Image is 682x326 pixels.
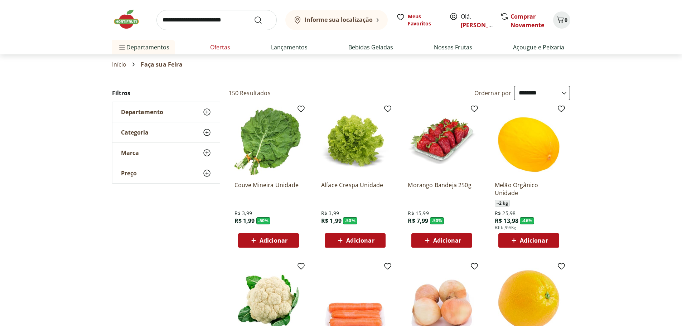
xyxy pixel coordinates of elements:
[408,210,429,217] span: R$ 15,99
[565,16,567,23] span: 0
[112,163,220,183] button: Preço
[118,39,126,56] button: Menu
[411,233,472,248] button: Adicionar
[305,16,373,24] b: Informe sua localização
[346,238,374,243] span: Adicionar
[112,102,220,122] button: Departamento
[430,217,444,224] span: - 50 %
[495,200,510,207] span: ~ 2 kg
[461,12,493,29] span: Olá,
[495,107,563,175] img: Melão Orgânico Unidade
[256,217,271,224] span: - 50 %
[121,108,163,116] span: Departamento
[321,217,342,225] span: R$ 1,99
[260,238,287,243] span: Adicionar
[520,217,534,224] span: - 46 %
[112,86,220,100] h2: Filtros
[112,61,127,68] a: Início
[112,9,148,30] img: Hortifruti
[408,217,428,225] span: R$ 7,99
[234,217,255,225] span: R$ 1,99
[408,107,476,175] img: Morango Bandeja 250g
[271,43,308,52] a: Lançamentos
[511,13,544,29] a: Comprar Novamente
[434,43,472,52] a: Nossas Frutas
[234,181,303,197] a: Couve Mineira Unidade
[112,122,220,142] button: Categoria
[238,233,299,248] button: Adicionar
[553,11,570,29] button: Carrinho
[121,149,139,156] span: Marca
[498,233,559,248] button: Adicionar
[234,210,252,217] span: R$ 3,99
[495,210,516,217] span: R$ 25,98
[229,89,271,97] h2: 150 Resultados
[285,10,388,30] button: Informe sua localização
[156,10,277,30] input: search
[121,170,137,177] span: Preço
[234,107,303,175] img: Couve Mineira Unidade
[343,217,357,224] span: - 50 %
[495,225,517,230] span: R$ 6,99/Kg
[254,16,271,24] button: Submit Search
[321,107,389,175] img: Alface Crespa Unidade
[321,210,339,217] span: R$ 3,99
[433,238,461,243] span: Adicionar
[118,39,169,56] span: Departamentos
[210,43,230,52] a: Ofertas
[325,233,386,248] button: Adicionar
[112,143,220,163] button: Marca
[495,181,563,197] a: Melão Orgânico Unidade
[495,217,518,225] span: R$ 13,98
[513,43,564,52] a: Açougue e Peixaria
[408,181,476,197] a: Morango Bandeja 250g
[121,129,149,136] span: Categoria
[396,13,441,27] a: Meus Favoritos
[321,181,389,197] a: Alface Crespa Unidade
[408,13,441,27] span: Meus Favoritos
[461,21,507,29] a: [PERSON_NAME]
[520,238,548,243] span: Adicionar
[141,61,182,68] span: Faça sua Feira
[348,43,393,52] a: Bebidas Geladas
[474,89,512,97] label: Ordernar por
